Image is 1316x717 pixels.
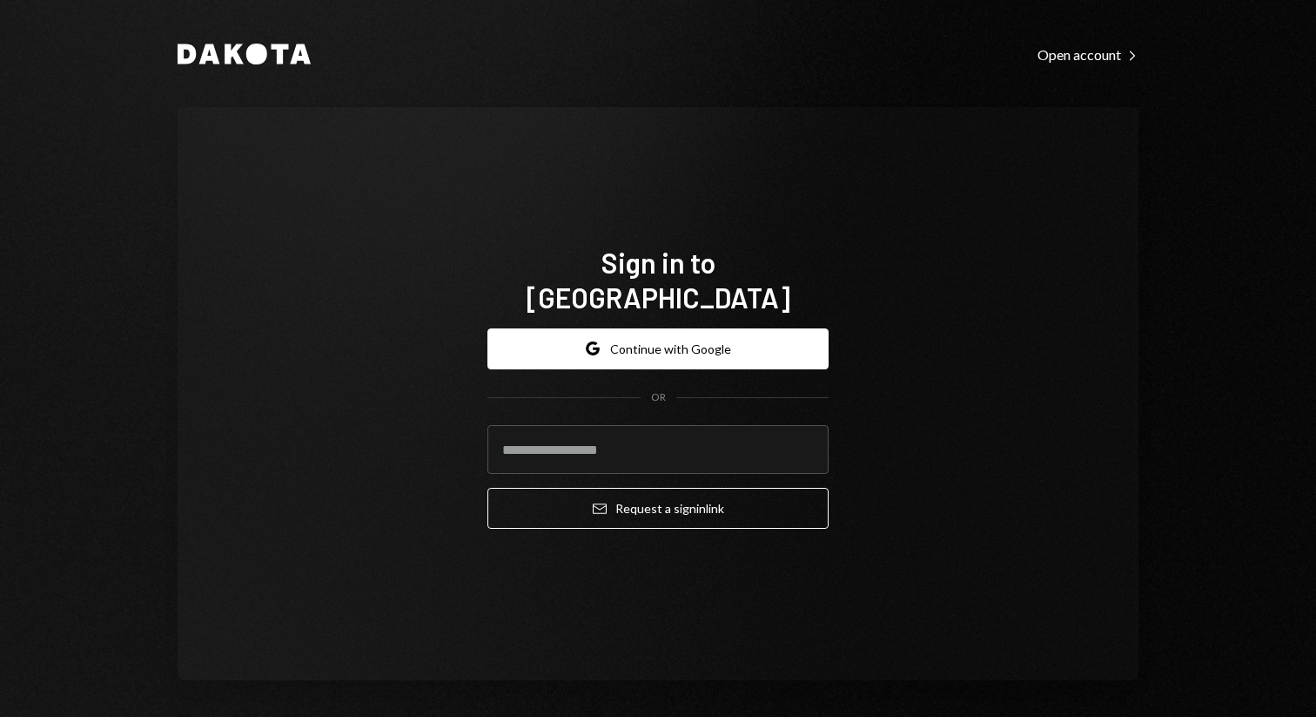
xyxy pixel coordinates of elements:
a: Open account [1037,44,1138,64]
button: Request a signinlink [487,488,829,529]
div: Open account [1037,46,1138,64]
h1: Sign in to [GEOGRAPHIC_DATA] [487,245,829,315]
div: OR [651,390,666,405]
button: Continue with Google [487,328,829,369]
